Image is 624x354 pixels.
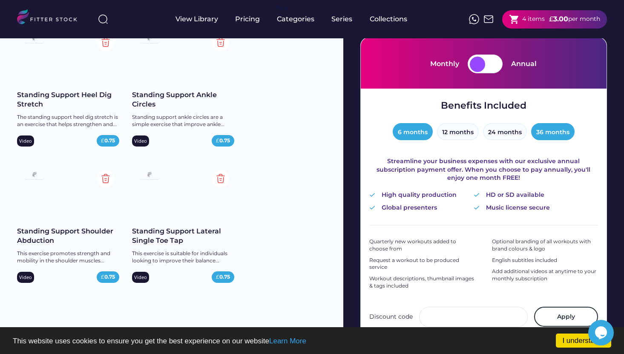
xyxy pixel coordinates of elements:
div: Annual [511,59,537,69]
button: 24 months [483,123,527,140]
img: Vector%20%282%29.svg [474,206,480,210]
div: Add additional videos at anytime to your monthly subscription [492,268,598,282]
img: Group%201000002354.svg [97,34,114,51]
div: HD or SD available [486,191,544,199]
div: £ [101,137,115,144]
button: 6 months [393,123,433,140]
div: Standing Support Shoulder Abduction [17,227,119,246]
div: This exercise promotes strength and mobility in the shoulder muscles... [17,250,119,265]
div: 4 items [522,15,545,23]
div: Streamline your business expenses with our exclusive annual subscription payment offer. When you ... [369,157,598,182]
div: Pricing [235,14,260,24]
strong: 0.75 [104,273,115,280]
div: Video [134,274,147,280]
div: English subtitles included [492,257,557,264]
img: Frame%2079%20%281%29.svg [21,169,47,184]
button: shopping_cart [509,14,520,25]
div: Music license secure [486,204,550,212]
img: search-normal%203.svg [98,14,108,24]
div: Video [19,274,32,280]
button: Apply [534,307,598,327]
div: Quarterly new workouts added to choose from [369,238,475,253]
div: Global presenters [382,204,437,212]
div: Categories [277,14,314,24]
img: Vector%20%282%29.svg [369,193,375,197]
iframe: chat widget [588,320,615,345]
img: meteor-icons_whatsapp%20%281%29.svg [469,14,479,24]
img: Frame%2079%20%281%29.svg [21,33,47,47]
a: Learn More [269,337,306,345]
div: Video [19,138,32,144]
div: Video [134,138,147,144]
img: Frame%2079%20%281%29.svg [136,169,162,184]
strong: 3.00 [553,15,568,23]
div: High quality production [382,191,457,199]
div: Workout descriptions, thumbnail images & tags included [369,275,475,290]
div: View Library [175,14,218,24]
div: Standing Support Ankle Circles [132,90,234,109]
div: Monthly [430,59,459,69]
div: Collections [370,14,407,24]
div: Standing Support Heel Dig Stretch [17,90,119,109]
strong: 0.75 [219,273,230,280]
div: per month [568,15,600,23]
div: Discount code [369,313,413,321]
img: Group%201000002354.svg [97,170,114,187]
div: Request a workout to be produced service [369,257,475,271]
div: fvck [277,4,288,13]
button: 36 months [531,123,575,140]
img: Group%201000002354.svg [212,34,229,51]
div: Benefits Included [441,99,526,112]
strong: 0.75 [104,137,115,144]
div: £ [549,14,553,24]
div: Standing support ankle circles are a simple exercise that improve ankle... [132,114,234,128]
p: This website uses cookies to ensure you get the best experience on our website [13,337,611,345]
img: Frame%2051.svg [483,14,494,24]
div: Series [331,14,353,24]
a: I understand! [556,334,611,348]
div: The standing support heel dig stretch is an exercise that helps strengthen and... [17,114,119,128]
div: £ [101,273,115,281]
div: This exercise is suitable for individuals looking to improve their balance... [132,250,234,265]
img: Group%201000002354.svg [212,170,229,187]
div: Optional branding of all workouts with brand colours & logo [492,238,598,253]
img: Vector%20%282%29.svg [369,206,375,210]
strong: 0.75 [219,137,230,144]
div: £ [216,137,230,144]
button: 12 months [437,123,479,140]
div: Standing Support Lateral Single Toe Tap [132,227,234,246]
img: LOGO.svg [17,9,84,27]
img: Frame%2079%20%281%29.svg [136,33,162,47]
div: £ [216,273,230,281]
img: Vector%20%282%29.svg [474,193,480,197]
